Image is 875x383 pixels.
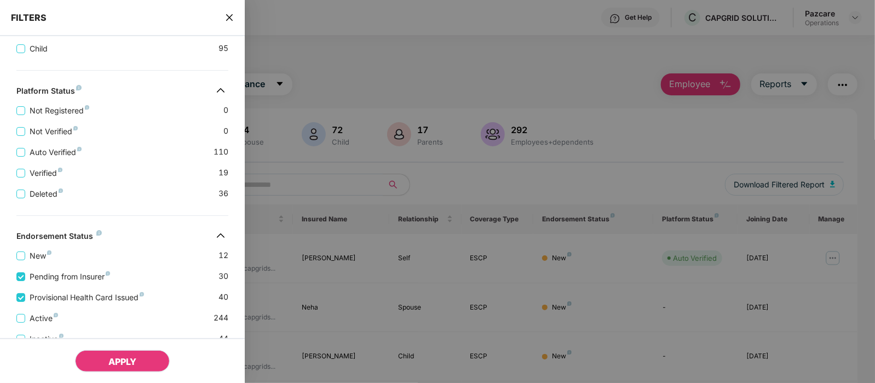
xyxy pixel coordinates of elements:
[76,85,82,90] img: svg+xml;base64,PHN2ZyB4bWxucz0iaHR0cDovL3d3dy53My5vcmcvMjAwMC9zdmciIHdpZHRoPSI4IiBoZWlnaHQ9IjgiIH...
[16,86,82,99] div: Platform Status
[58,168,62,172] img: svg+xml;base64,PHN2ZyB4bWxucz0iaHR0cDovL3d3dy53My5vcmcvMjAwMC9zdmciIHdpZHRoPSI4IiBoZWlnaHQ9IjgiIH...
[212,82,229,99] img: svg+xml;base64,PHN2ZyB4bWxucz0iaHR0cDovL3d3dy53My5vcmcvMjAwMC9zdmciIHdpZHRoPSIzMiIgaGVpZ2h0PSIzMi...
[214,146,228,158] span: 110
[73,126,78,130] img: svg+xml;base64,PHN2ZyB4bWxucz0iaHR0cDovL3d3dy53My5vcmcvMjAwMC9zdmciIHdpZHRoPSI4IiBoZWlnaHQ9IjgiIH...
[25,250,56,262] span: New
[11,12,47,23] span: FILTERS
[108,356,136,367] span: APPLY
[140,292,144,296] img: svg+xml;base64,PHN2ZyB4bWxucz0iaHR0cDovL3d3dy53My5vcmcvMjAwMC9zdmciIHdpZHRoPSI4IiBoZWlnaHQ9IjgiIH...
[223,104,228,117] span: 0
[106,271,110,276] img: svg+xml;base64,PHN2ZyB4bWxucz0iaHR0cDovL3d3dy53My5vcmcvMjAwMC9zdmciIHdpZHRoPSI4IiBoZWlnaHQ9IjgiIH...
[218,333,228,345] span: 44
[218,291,228,304] span: 40
[75,350,170,372] button: APPLY
[218,167,228,179] span: 19
[214,312,228,324] span: 244
[25,188,67,200] span: Deleted
[25,312,62,324] span: Active
[77,147,82,151] img: svg+xml;base64,PHN2ZyB4bWxucz0iaHR0cDovL3d3dy53My5vcmcvMjAwMC9zdmciIHdpZHRoPSI4IiBoZWlnaHQ9IjgiIH...
[25,167,67,179] span: Verified
[25,43,52,55] span: Child
[25,146,86,158] span: Auto Verified
[16,231,102,244] div: Endorsement Status
[59,188,63,193] img: svg+xml;base64,PHN2ZyB4bWxucz0iaHR0cDovL3d3dy53My5vcmcvMjAwMC9zdmciIHdpZHRoPSI4IiBoZWlnaHQ9IjgiIH...
[47,250,51,255] img: svg+xml;base64,PHN2ZyB4bWxucz0iaHR0cDovL3d3dy53My5vcmcvMjAwMC9zdmciIHdpZHRoPSI4IiBoZWlnaHQ9IjgiIH...
[85,105,89,110] img: svg+xml;base64,PHN2ZyB4bWxucz0iaHR0cDovL3d3dy53My5vcmcvMjAwMC9zdmciIHdpZHRoPSI4IiBoZWlnaHQ9IjgiIH...
[212,227,229,244] img: svg+xml;base64,PHN2ZyB4bWxucz0iaHR0cDovL3d3dy53My5vcmcvMjAwMC9zdmciIHdpZHRoPSIzMiIgaGVpZ2h0PSIzMi...
[223,125,228,138] span: 0
[96,230,102,236] img: svg+xml;base64,PHN2ZyB4bWxucz0iaHR0cDovL3d3dy53My5vcmcvMjAwMC9zdmciIHdpZHRoPSI4IiBoZWlnaHQ9IjgiIH...
[218,270,228,283] span: 30
[25,271,114,283] span: Pending from Insurer
[25,291,148,304] span: Provisional Health Card Issued
[25,105,94,117] span: Not Registered
[59,334,64,338] img: svg+xml;base64,PHN2ZyB4bWxucz0iaHR0cDovL3d3dy53My5vcmcvMjAwMC9zdmciIHdpZHRoPSI4IiBoZWlnaHQ9IjgiIH...
[25,333,68,345] span: Inactive
[25,125,82,138] span: Not Verified
[225,12,234,23] span: close
[218,187,228,200] span: 36
[218,42,228,55] span: 95
[54,313,58,317] img: svg+xml;base64,PHN2ZyB4bWxucz0iaHR0cDovL3d3dy53My5vcmcvMjAwMC9zdmciIHdpZHRoPSI4IiBoZWlnaHQ9IjgiIH...
[218,249,228,262] span: 12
